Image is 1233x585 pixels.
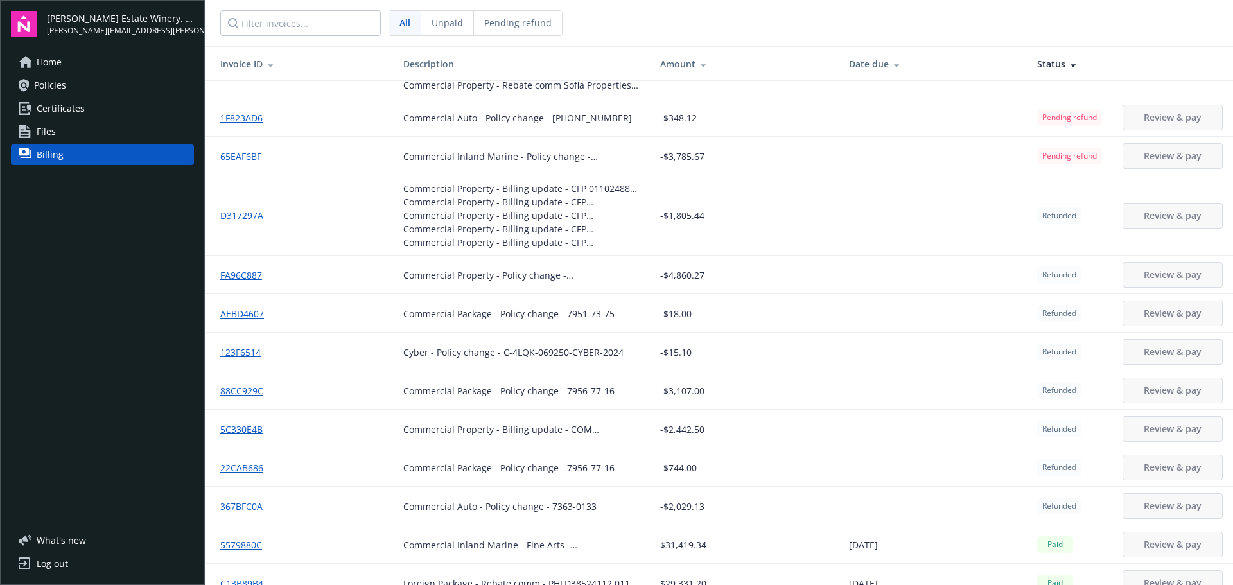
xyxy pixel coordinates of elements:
[1042,462,1076,473] span: Refunded
[220,423,273,436] a: 5C330E4B
[1144,423,1202,435] span: Review & pay
[1144,538,1202,550] span: Review & pay
[1144,307,1202,319] span: Review & pay
[660,111,697,125] span: -$348.12
[47,11,194,37] button: [PERSON_NAME] Estate Winery, Inc.[PERSON_NAME][EMAIL_ADDRESS][PERSON_NAME][DOMAIN_NAME]
[1042,210,1076,222] span: Refunded
[220,384,274,397] a: 88CC929C
[1123,532,1223,557] button: Review & pay
[1123,203,1223,229] button: Review & pay
[1123,105,1223,130] button: Review & pay
[403,500,597,513] div: Commercial Auto - Policy change - 7363-0133
[1037,57,1102,71] div: Status
[220,345,271,359] a: 123F6514
[47,12,194,25] span: [PERSON_NAME] Estate Winery, Inc.
[1042,112,1097,123] span: Pending refund
[660,209,704,222] span: -$1,805.44
[220,10,381,36] input: Filter invoices...
[849,57,1017,71] div: Date due
[660,150,704,163] span: -$3,785.67
[1123,143,1223,169] button: Review & pay
[37,144,64,165] span: Billing
[220,150,272,163] a: 65EAF6BF
[220,538,272,552] a: 5579880C
[37,98,85,119] span: Certificates
[11,75,194,96] a: Policies
[403,209,640,222] div: Commercial Property - Billing update - CFP 0101155534 03
[1123,378,1223,403] button: Review & pay
[1144,209,1202,222] span: Review & pay
[403,384,615,397] div: Commercial Package - Policy change - 7956-77-16
[11,534,107,547] button: What's new
[37,121,56,142] span: Files
[11,52,194,73] a: Home
[1144,345,1202,358] span: Review & pay
[1123,339,1223,365] button: Review & pay
[11,121,194,142] a: Files
[37,534,86,547] span: What ' s new
[1144,268,1202,281] span: Review & pay
[1042,385,1076,396] span: Refunded
[403,195,640,209] div: Commercial Property - Billing update - CFP 0101136250 02
[403,236,640,249] div: Commercial Property - Billing update - CFP 0101155532 04
[37,52,62,73] span: Home
[1123,493,1223,519] button: Review & pay
[220,209,274,222] a: D317297A
[37,554,68,574] div: Log out
[432,16,463,30] span: Unpaid
[403,111,632,125] div: Commercial Auto - Policy change - [PHONE_NUMBER]
[1144,150,1202,162] span: Review & pay
[1042,539,1068,550] span: Paid
[849,538,878,552] span: [DATE]
[403,461,615,475] div: Commercial Package - Policy change - 7956-77-16
[220,307,274,320] a: AEBD4607
[660,461,697,475] span: -$744.00
[11,98,194,119] a: Certificates
[403,268,640,282] div: Commercial Property - Policy change - ARL30011612702
[403,423,640,436] div: Commercial Property - Billing update - COM 0300600423 00
[1123,262,1223,288] button: Review & pay
[1144,461,1202,473] span: Review & pay
[403,78,640,92] div: Commercial Property - Rebate comm Sofia Properties - COM 0300600423 01
[11,144,194,165] a: Billing
[1144,500,1202,512] span: Review & pay
[220,461,274,475] a: 22CAB686
[403,182,640,195] div: Commercial Property - Billing update - CFP 011024889 04
[1144,111,1202,123] span: Review & pay
[484,16,552,30] span: Pending refund
[1042,269,1076,281] span: Refunded
[1144,384,1202,396] span: Review & pay
[660,538,706,552] span: $31,419.34
[403,345,624,359] div: Cyber - Policy change - C-4LQK-069250-CYBER-2024
[11,11,37,37] img: navigator-logo.svg
[1042,308,1076,319] span: Refunded
[1042,346,1076,358] span: Refunded
[34,75,66,96] span: Policies
[660,423,704,436] span: -$2,442.50
[403,538,640,552] div: Commercial Inland Marine - Fine Arts - B0702SA307840s
[1123,455,1223,480] button: Review & pay
[660,500,704,513] span: -$2,029.13
[1123,416,1223,442] button: Review & pay
[1042,150,1097,162] span: Pending refund
[220,268,272,282] a: FA96C887
[220,57,383,71] div: Invoice ID
[660,268,704,282] span: -$4,860.27
[403,150,640,163] div: Commercial Inland Marine - Policy change - B0507FF2500379
[220,500,273,513] a: 367BFC0A
[1042,423,1076,435] span: Refunded
[47,25,194,37] span: [PERSON_NAME][EMAIL_ADDRESS][PERSON_NAME][DOMAIN_NAME]
[660,384,704,397] span: -$3,107.00
[660,307,692,320] span: -$18.00
[1123,301,1223,326] button: Review & pay
[399,16,410,30] span: All
[403,222,640,236] div: Commercial Property - Billing update - CFP 0101155153 04
[403,307,615,320] div: Commercial Package - Policy change - 7951-73-75
[1042,500,1076,512] span: Refunded
[403,57,640,71] div: Description
[220,111,273,125] a: 1F823AD6
[660,57,828,71] div: Amount
[660,345,692,359] span: -$15.10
